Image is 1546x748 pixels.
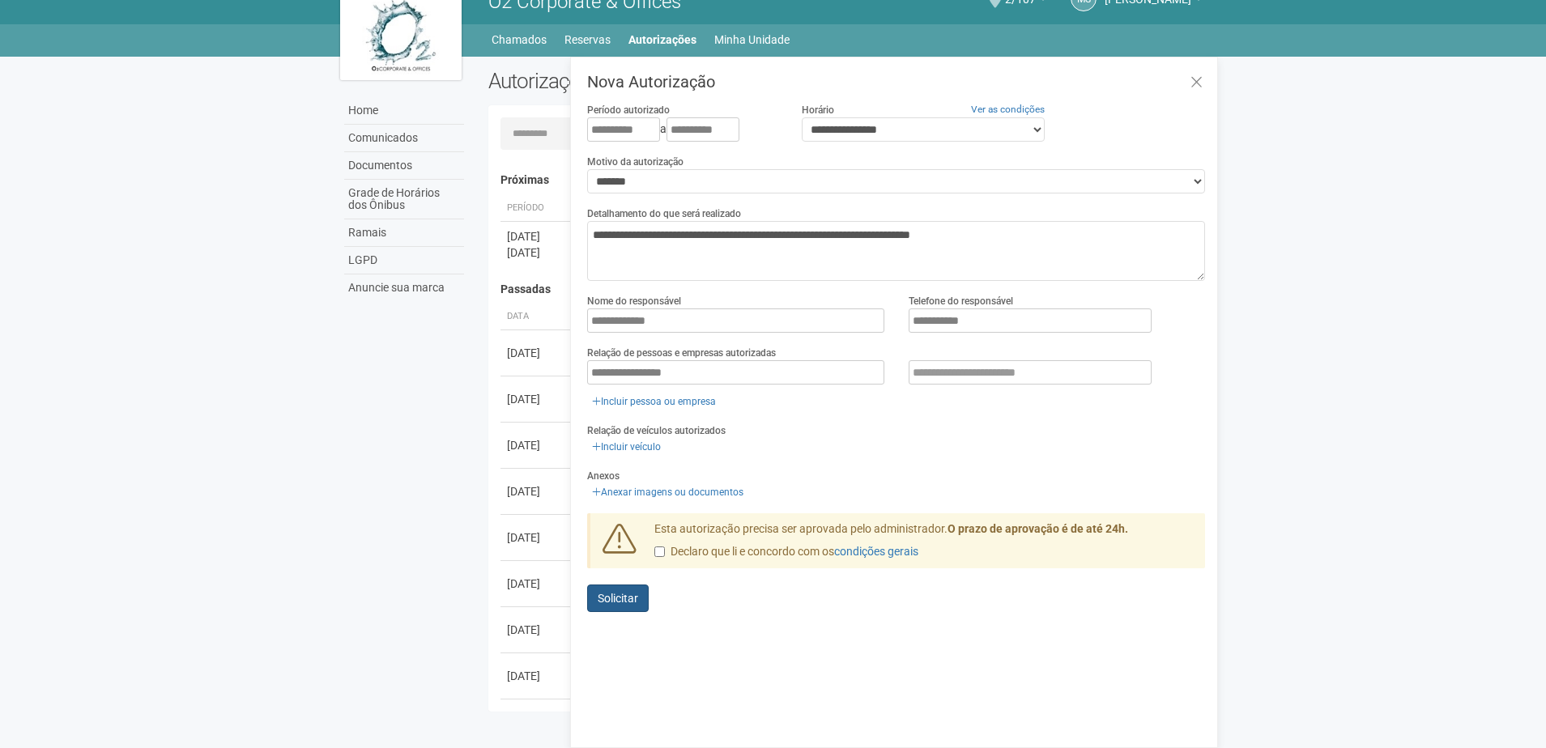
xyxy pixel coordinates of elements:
div: Esta autorização precisa ser aprovada pelo administrador. [642,521,1206,568]
label: Anexos [587,469,620,483]
a: Documentos [344,152,464,180]
th: Período [500,195,573,222]
label: Telefone do responsável [909,294,1013,308]
a: Ramais [344,219,464,247]
div: [DATE] [507,529,567,546]
a: Comunicados [344,125,464,152]
label: Declaro que li e concordo com os [654,544,918,560]
h4: Passadas [500,283,1195,295]
label: Horário [802,103,834,117]
h4: Próximas [500,174,1195,186]
strong: O prazo de aprovação é de até 24h. [948,522,1128,535]
label: Motivo da autorização [587,155,684,169]
a: Home [344,97,464,125]
div: [DATE] [507,437,567,453]
a: Autorizações [628,28,696,51]
a: LGPD [344,247,464,274]
h2: Autorizações [488,69,835,93]
a: Reservas [564,28,611,51]
a: condições gerais [834,545,918,558]
label: Relação de veículos autorizados [587,423,726,438]
a: Incluir veículo [587,438,666,456]
a: Ver as condições [971,104,1045,115]
a: Grade de Horários dos Ônibus [344,180,464,219]
label: Nome do responsável [587,294,681,308]
label: Período autorizado [587,103,670,117]
input: Declaro que li e concordo com oscondições gerais [654,546,665,557]
th: Data [500,304,573,330]
button: Solicitar [587,584,649,612]
div: [DATE] [507,228,567,244]
div: [DATE] [507,483,567,499]
a: Anexar imagens ou documentos [587,483,748,501]
div: [DATE] [507,576,567,592]
div: [DATE] [507,668,567,684]
label: Relação de pessoas e empresas autorizadas [587,346,776,360]
div: a [587,117,777,142]
a: Incluir pessoa ou empresa [587,393,721,410]
span: Solicitar [598,592,638,605]
label: Detalhamento do que será realizado [587,206,741,221]
a: Anuncie sua marca [344,274,464,301]
div: [DATE] [507,391,567,407]
div: [DATE] [507,244,567,261]
a: Minha Unidade [714,28,790,51]
div: [DATE] [507,345,567,361]
a: Chamados [492,28,547,51]
div: [DATE] [507,622,567,638]
h3: Nova Autorização [587,74,1205,90]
